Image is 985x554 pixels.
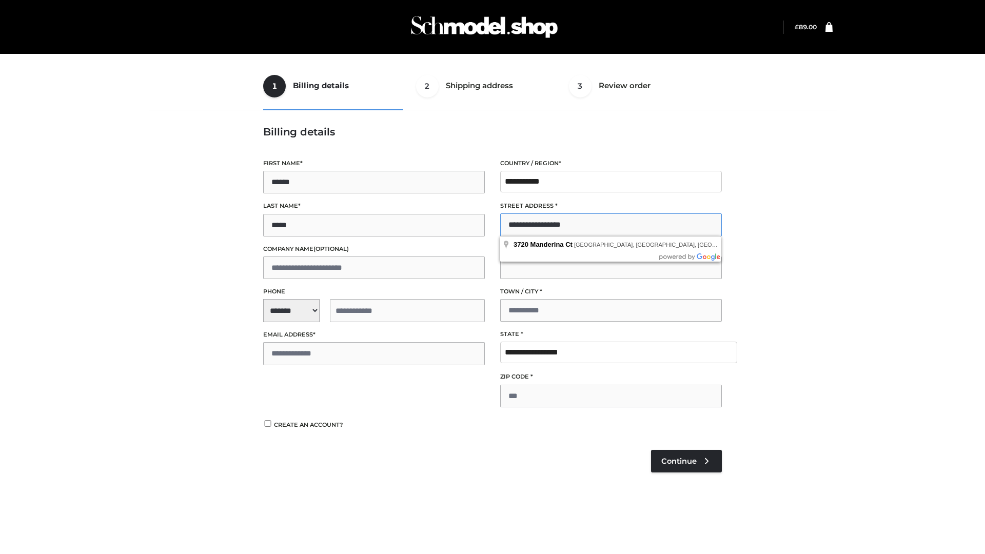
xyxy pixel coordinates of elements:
span: 3720 [514,241,528,248]
span: Create an account? [274,421,343,428]
span: [GEOGRAPHIC_DATA], [GEOGRAPHIC_DATA], [GEOGRAPHIC_DATA] [574,242,757,248]
img: Schmodel Admin 964 [407,7,561,47]
label: Town / City [500,287,722,296]
a: Continue [651,450,722,472]
input: Create an account? [263,420,272,427]
span: £ [795,23,799,31]
a: £89.00 [795,23,817,31]
label: Phone [263,287,485,296]
label: State [500,329,722,339]
label: Email address [263,330,485,340]
h3: Billing details [263,126,722,138]
span: (optional) [313,245,349,252]
label: Company name [263,244,485,254]
label: Last name [263,201,485,211]
bdi: 89.00 [795,23,817,31]
label: Country / Region [500,159,722,168]
label: ZIP Code [500,372,722,382]
label: Street address [500,201,722,211]
label: First name [263,159,485,168]
span: Manderina Ct [530,241,573,248]
span: Continue [661,457,697,466]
